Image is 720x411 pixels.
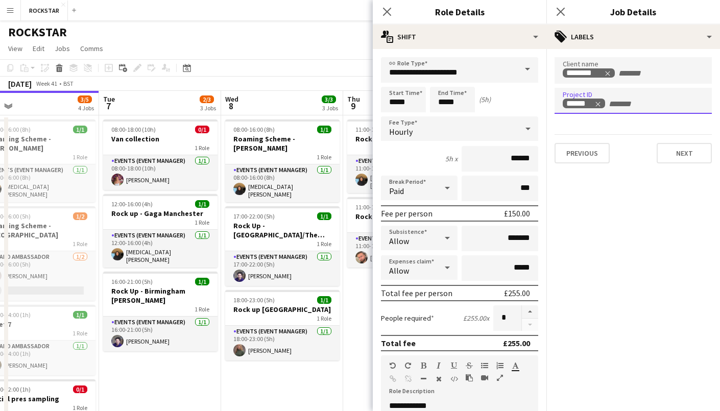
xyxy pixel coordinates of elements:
[317,153,331,161] span: 1 Role
[435,375,442,383] button: Clear Formatting
[200,95,214,103] span: 2/3
[381,288,452,298] div: Total fee per person
[317,315,331,322] span: 1 Role
[73,329,87,337] span: 1 Role
[51,42,74,55] a: Jobs
[322,104,338,112] div: 3 Jobs
[347,233,462,268] app-card-role: Events (Event Manager)1/111:00-16:00 (5h)[PERSON_NAME]
[200,104,216,112] div: 3 Jobs
[566,69,611,77] div: rockstar
[593,100,602,108] delete-icon: Remove tag
[608,100,651,109] input: + Label
[73,153,87,161] span: 1 Role
[73,240,87,248] span: 1 Role
[103,119,218,190] app-job-card: 08:00-18:00 (10h)0/1Van collection1 RoleEvents (Event Manager)1/108:00-18:00 (10h)[PERSON_NAME]
[347,94,360,104] span: Thu
[225,290,340,360] app-job-card: 18:00-23:00 (5h)1/1Rock up [GEOGRAPHIC_DATA]1 RoleEvents (Event Manager)1/118:00-23:00 (5h)[PERSO...
[435,361,442,370] button: Italic
[103,272,218,351] app-job-card: 16:00-21:00 (5h)1/1Rock Up - Birmingham [PERSON_NAME]1 RoleEvents (Event Manager)1/116:00-21:00 (...
[346,100,360,112] span: 9
[389,127,413,137] span: Hourly
[347,119,462,193] app-job-card: 11:00-16:00 (5h)0/1Rock up - [PERSON_NAME]1 RoleEvents (Event Manager)1/111:00-16:00 (5h)[MEDICAL...
[111,200,153,208] span: 12:00-16:00 (4h)
[111,126,156,133] span: 08:00-18:00 (10h)
[195,305,209,313] span: 1 Role
[225,94,238,104] span: Wed
[381,208,433,219] div: Fee per person
[355,203,397,211] span: 11:00-16:00 (5h)
[504,208,530,219] div: £150.00
[657,143,712,163] button: Next
[355,126,397,133] span: 11:00-16:00 (5h)
[317,212,331,220] span: 1/1
[103,194,218,268] app-job-card: 12:00-16:00 (4h)1/1Rock up - Gaga Manchester1 RoleEvents (Event Manager)1/112:00-16:00 (4h)[MEDIC...
[317,240,331,248] span: 1 Role
[73,126,87,133] span: 1/1
[546,25,720,49] div: Labels
[78,95,92,103] span: 3/5
[233,212,275,220] span: 17:00-22:00 (5h)
[195,219,209,226] span: 1 Role
[225,206,340,286] app-job-card: 17:00-22:00 (5h)1/1Rock Up - [GEOGRAPHIC_DATA]/The Kooks1 RoleEvents (Event Manager)1/117:00-22:0...
[76,42,107,55] a: Comms
[55,44,70,53] span: Jobs
[33,44,44,53] span: Edit
[73,385,87,393] span: 0/1
[111,278,153,285] span: 16:00-21:00 (5h)
[317,296,331,304] span: 1/1
[103,134,218,143] h3: Van collection
[225,119,340,202] app-job-card: 08:00-16:00 (8h)1/1Roaming Scheme - [PERSON_NAME]1 RoleEvents (Event Manager)1/108:00-16:00 (8h)[...
[617,69,661,78] input: + Label
[195,144,209,152] span: 1 Role
[512,361,519,370] button: Text Color
[225,251,340,286] app-card-role: Events (Event Manager)1/117:00-22:00 (5h)[PERSON_NAME]
[73,311,87,319] span: 1/1
[195,200,209,208] span: 1/1
[496,361,503,370] button: Ordered List
[233,296,275,304] span: 18:00-23:00 (5h)
[466,374,473,382] button: Paste as plain text
[78,104,94,112] div: 4 Jobs
[450,375,458,383] button: HTML Code
[103,94,115,104] span: Tue
[73,212,87,220] span: 1/2
[322,95,336,103] span: 3/3
[373,5,546,18] h3: Role Details
[481,374,488,382] button: Insert video
[8,44,22,53] span: View
[34,80,59,87] span: Week 41
[389,186,404,196] span: Paid
[381,313,434,323] label: People required
[381,338,416,348] div: Total fee
[555,143,610,163] button: Previous
[389,361,396,370] button: Undo
[224,100,238,112] span: 8
[225,164,340,202] app-card-role: Events (Event Manager)1/108:00-16:00 (8h)[MEDICAL_DATA][PERSON_NAME]
[225,221,340,239] h3: Rock Up - [GEOGRAPHIC_DATA]/The Kooks
[8,79,32,89] div: [DATE]
[546,5,720,18] h3: Job Details
[522,305,538,319] button: Increase
[404,361,412,370] button: Redo
[566,100,602,108] div: roc100
[389,236,409,246] span: Allow
[347,134,462,143] h3: Rock up - [PERSON_NAME]
[103,155,218,190] app-card-role: Events (Event Manager)1/108:00-18:00 (10h)[PERSON_NAME]
[479,95,491,104] div: (5h)
[445,154,458,163] div: 5h x
[347,155,462,193] app-card-role: Events (Event Manager)1/111:00-16:00 (5h)[MEDICAL_DATA][PERSON_NAME]
[103,317,218,351] app-card-role: Events (Event Manager)1/116:00-21:00 (5h)[PERSON_NAME]
[29,42,49,55] a: Edit
[4,42,27,55] a: View
[103,286,218,305] h3: Rock Up - Birmingham [PERSON_NAME]
[603,69,611,77] delete-icon: Remove tag
[102,100,115,112] span: 7
[225,326,340,360] app-card-role: Events (Event Manager)1/118:00-23:00 (5h)[PERSON_NAME]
